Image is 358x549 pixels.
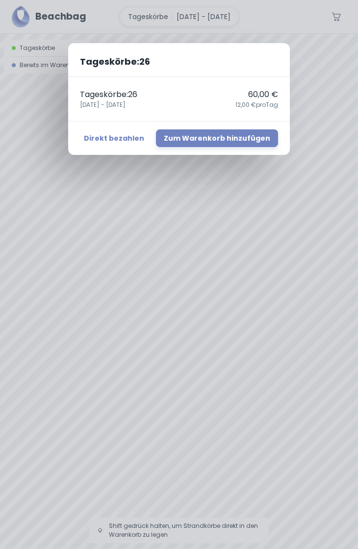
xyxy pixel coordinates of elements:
[80,89,137,100] p: Tageskörbe : 26
[80,100,126,109] span: [DATE] - [DATE]
[68,43,290,77] h2: Tageskörbe : 26
[248,89,278,100] p: 60,00 €
[156,129,278,147] button: Zum Warenkorb hinzufügen
[80,129,148,147] button: Direkt bezahlen
[235,100,278,109] span: 12,00 € pro Tag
